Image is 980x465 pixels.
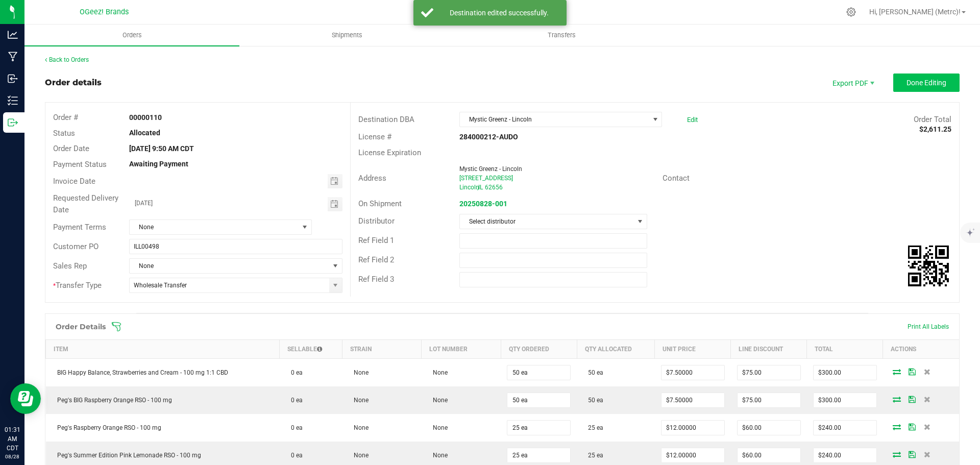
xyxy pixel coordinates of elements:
[53,223,106,232] span: Payment Terms
[814,448,876,462] input: 0
[318,31,376,40] span: Shipments
[358,148,421,157] span: License Expiration
[8,74,18,84] inline-svg: Inbound
[53,129,75,138] span: Status
[349,369,369,376] span: None
[869,8,961,16] span: Hi, [PERSON_NAME] (Metrc)!
[920,424,935,430] span: Delete Order Detail
[661,365,724,380] input: 0
[439,8,559,18] div: Destination edited successfully.
[738,365,800,380] input: 0
[583,369,603,376] span: 50 ea
[286,397,303,404] span: 0 ea
[52,424,161,431] span: Peg's Raspberry Orange RSO - 100 mg
[428,397,448,404] span: None
[53,177,95,186] span: Invoice Date
[129,160,188,168] strong: Awaiting Payment
[661,393,724,407] input: 0
[358,132,391,141] span: License #
[460,214,633,229] span: Select distributor
[45,77,102,89] div: Order details
[45,56,89,63] a: Back to Orders
[349,397,369,404] span: None
[46,340,280,359] th: Item
[485,184,503,191] span: 62656
[459,200,507,208] a: 20250828-001
[814,421,876,435] input: 0
[454,25,669,46] a: Transfers
[53,160,107,169] span: Payment Status
[534,31,590,40] span: Transfers
[5,425,20,453] p: 01:31 AM CDT
[459,133,518,141] strong: 284000212-AUDO
[583,397,603,404] span: 50 ea
[130,259,329,273] span: None
[893,74,960,92] button: Done Editing
[349,452,369,459] span: None
[358,216,395,226] span: Distributor
[883,340,959,359] th: Actions
[5,453,20,460] p: 08/28
[358,199,402,208] span: On Shipment
[53,113,78,122] span: Order #
[814,365,876,380] input: 0
[920,451,935,457] span: Delete Order Detail
[53,144,89,153] span: Order Date
[583,424,603,431] span: 25 ea
[738,448,800,462] input: 0
[428,369,448,376] span: None
[478,184,483,191] span: IL
[459,184,479,191] span: Lincoln
[661,448,724,462] input: 0
[10,383,41,414] iframe: Resource center
[109,31,156,40] span: Orders
[280,340,342,359] th: Sellable
[460,112,649,127] span: Mystic Greenz - Lincoln
[53,242,99,251] span: Customer PO
[286,424,303,431] span: 0 ea
[129,144,194,153] strong: [DATE] 9:50 AM CDT
[663,174,690,183] span: Contact
[8,95,18,106] inline-svg: Inventory
[8,117,18,128] inline-svg: Outbound
[52,397,172,404] span: Peg's BIG Raspberry Orange RSO - 100 mg
[908,246,949,286] img: Scan me!
[358,275,394,284] span: Ref Field 3
[52,452,201,459] span: Peg's Summer Edition Pink Lemonade RSO - 100 mg
[845,7,857,17] div: Manage settings
[822,74,883,92] span: Export PDF
[53,281,102,290] span: Transfer Type
[358,174,386,183] span: Address
[349,424,369,431] span: None
[422,340,501,359] th: Lot Number
[738,421,800,435] input: 0
[428,452,448,459] span: None
[459,175,513,182] span: [STREET_ADDRESS]
[507,448,570,462] input: 0
[129,129,160,137] strong: Allocated
[904,424,920,430] span: Save Order Detail
[358,115,414,124] span: Destination DBA
[328,174,342,188] span: Toggle calendar
[130,220,299,234] span: None
[661,421,724,435] input: 0
[53,261,87,271] span: Sales Rep
[459,165,522,173] span: Mystic Greenz - Lincoln
[428,424,448,431] span: None
[738,393,800,407] input: 0
[328,197,342,211] span: Toggle calendar
[908,246,949,286] qrcode: 00000110
[342,340,422,359] th: Strain
[507,393,570,407] input: 0
[286,452,303,459] span: 0 ea
[477,184,478,191] span: ,
[501,340,577,359] th: Qty Ordered
[920,369,935,375] span: Delete Order Detail
[53,193,118,214] span: Requested Delivery Date
[8,52,18,62] inline-svg: Manufacturing
[731,340,807,359] th: Line Discount
[80,8,129,16] span: OGeez! Brands
[52,369,228,376] span: BIG Happy Balance, Strawberries and Cream - 100 mg 1:1 CBD
[507,365,570,380] input: 0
